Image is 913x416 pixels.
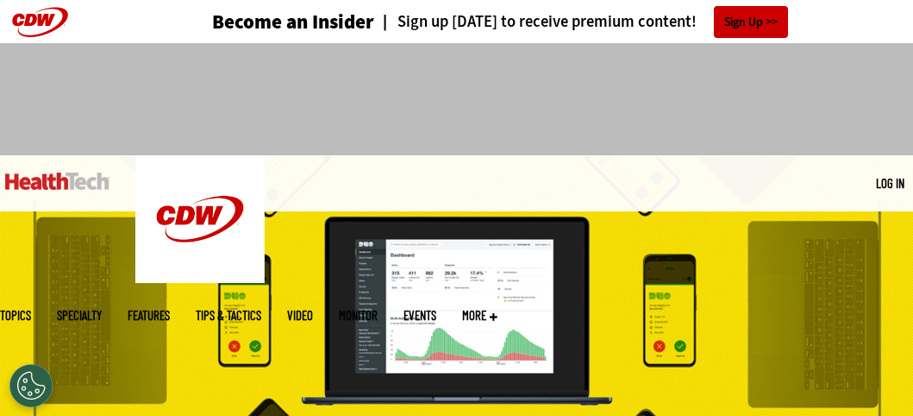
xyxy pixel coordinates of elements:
[212,12,374,32] a: Become an Insider
[196,309,261,322] a: Tips & Tactics
[287,309,313,322] a: Video
[339,309,378,322] a: MonITor
[135,155,265,283] img: Home
[876,175,904,191] a: Log in
[462,309,497,322] span: More
[5,173,109,190] img: Home
[403,309,436,322] a: Events
[128,309,170,322] a: Features
[143,60,771,138] iframe: advertisement
[876,174,904,192] div: User menu
[57,309,102,322] span: Specialty
[374,14,697,30] a: Sign up [DATE] to receive premium content!
[135,269,265,287] a: CDW
[9,364,53,407] div: Cookies Settings
[9,364,53,407] button: Open Preferences
[714,6,788,38] a: Sign Up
